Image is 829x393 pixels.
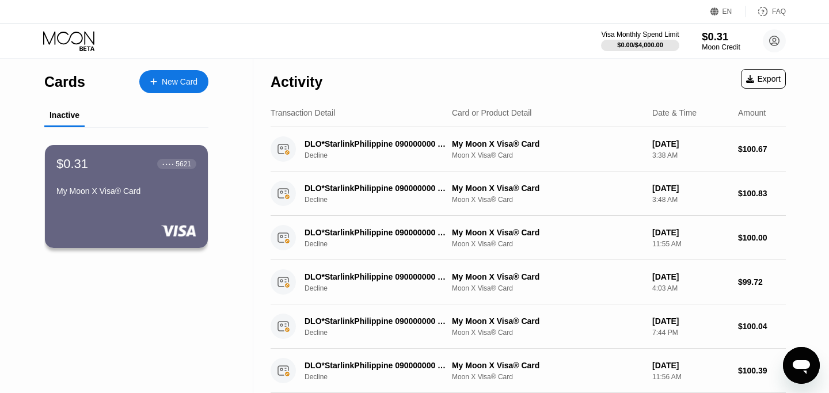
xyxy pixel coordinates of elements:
div: Transaction Detail [271,108,335,117]
div: Decline [305,240,459,248]
div: DLO*StarlinkPhilippine 090000000 PHDeclineMy Moon X Visa® CardMoon X Visa® Card[DATE]7:44 PM$100.04 [271,304,786,349]
div: Moon Credit [702,43,740,51]
div: DLO*StarlinkPhilippine 090000000 PHDeclineMy Moon X Visa® CardMoon X Visa® Card[DATE]11:56 AM$100.39 [271,349,786,393]
div: $100.04 [738,322,786,331]
div: Card or Product Detail [452,108,532,117]
div: $0.31 [702,30,740,43]
div: Date & Time [652,108,697,117]
div: [DATE] [652,361,729,370]
div: New Card [139,70,208,93]
div: My Moon X Visa® Card [452,139,643,148]
div: FAQ [772,7,786,16]
div: Decline [305,329,459,337]
iframe: Button to launch messaging window [783,347,820,384]
div: Moon X Visa® Card [452,373,643,381]
div: EN [722,7,732,16]
div: Export [746,74,781,83]
div: $0.31 [56,157,88,171]
div: Inactive [50,110,79,120]
div: Decline [305,284,459,292]
div: [DATE] [652,228,729,237]
div: $100.00 [738,233,786,242]
div: Activity [271,74,322,90]
div: ● ● ● ● [162,162,174,166]
div: Moon X Visa® Card [452,240,643,248]
div: $0.31● ● ● ●5621My Moon X Visa® Card [45,145,208,248]
div: [DATE] [652,139,729,148]
div: DLO*StarlinkPhilippine 090000000 PH [305,316,448,326]
div: [DATE] [652,272,729,281]
div: $0.31Moon Credit [702,30,740,51]
div: Amount [738,108,766,117]
div: Export [741,69,786,89]
div: Decline [305,196,459,204]
div: Cards [44,74,85,90]
div: DLO*StarlinkPhilippine 090000000 PHDeclineMy Moon X Visa® CardMoon X Visa® Card[DATE]3:38 AM$100.67 [271,127,786,171]
div: 4:03 AM [652,284,729,292]
div: 3:38 AM [652,151,729,159]
div: Decline [305,151,459,159]
div: DLO*StarlinkPhilippine 090000000 PH [305,228,448,237]
div: DLO*StarlinkPhilippine 090000000 PH [305,184,448,193]
div: 11:56 AM [652,373,729,381]
div: 5621 [176,160,191,168]
div: DLO*StarlinkPhilippine 090000000 PHDeclineMy Moon X Visa® CardMoon X Visa® Card[DATE]4:03 AM$99.72 [271,260,786,304]
div: New Card [162,77,197,87]
div: 3:48 AM [652,196,729,204]
div: Decline [305,373,459,381]
div: Moon X Visa® Card [452,284,643,292]
div: DLO*StarlinkPhilippine 090000000 PHDeclineMy Moon X Visa® CardMoon X Visa® Card[DATE]11:55 AM$100.00 [271,216,786,260]
div: $0.00 / $4,000.00 [617,41,663,48]
div: My Moon X Visa® Card [452,228,643,237]
div: DLO*StarlinkPhilippine 090000000 PH [305,361,448,370]
div: Moon X Visa® Card [452,329,643,337]
div: $100.39 [738,366,786,375]
div: My Moon X Visa® Card [56,186,196,196]
div: My Moon X Visa® Card [452,272,643,281]
div: DLO*StarlinkPhilippine 090000000 PH [305,139,448,148]
div: FAQ [746,6,786,17]
div: $100.83 [738,189,786,198]
div: [DATE] [652,316,729,326]
div: 11:55 AM [652,240,729,248]
div: DLO*StarlinkPhilippine 090000000 PH [305,272,448,281]
div: $100.67 [738,144,786,154]
div: Moon X Visa® Card [452,151,643,159]
div: My Moon X Visa® Card [452,184,643,193]
div: Visa Monthly Spend Limit$0.00/$4,000.00 [601,30,679,51]
div: DLO*StarlinkPhilippine 090000000 PHDeclineMy Moon X Visa® CardMoon X Visa® Card[DATE]3:48 AM$100.83 [271,171,786,216]
div: $99.72 [738,277,786,287]
div: 7:44 PM [652,329,729,337]
div: My Moon X Visa® Card [452,361,643,370]
div: Moon X Visa® Card [452,196,643,204]
div: My Moon X Visa® Card [452,316,643,326]
div: EN [710,6,746,17]
div: [DATE] [652,184,729,193]
div: Visa Monthly Spend Limit [601,30,679,39]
